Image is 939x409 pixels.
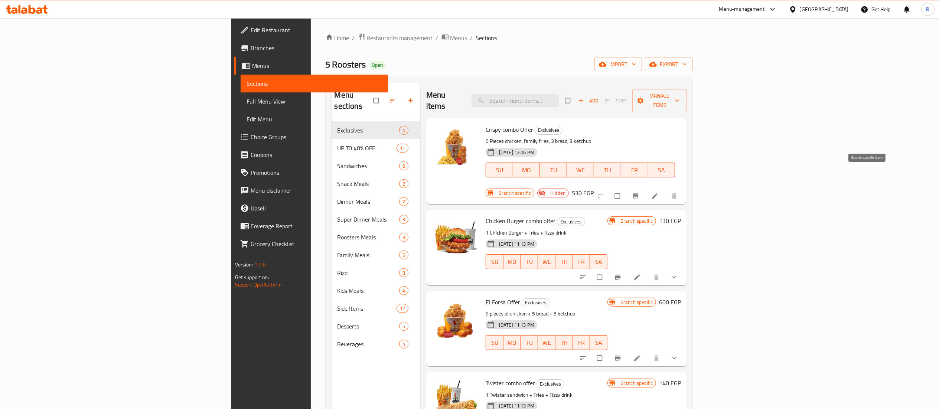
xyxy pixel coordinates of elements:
[506,256,518,267] span: MO
[332,335,420,353] div: Beverages4
[338,197,399,206] span: Dinner Meals
[558,256,570,267] span: TH
[621,163,648,177] button: FR
[397,144,408,153] div: items
[436,33,438,42] li: /
[594,163,621,177] button: TH
[251,26,382,35] span: Edit Restaurant
[522,298,550,307] div: Exclusives
[597,165,618,176] span: TH
[338,179,399,188] div: Snack Meals
[251,204,382,213] span: Upsell
[486,254,503,269] button: SU
[671,354,678,362] svg: Show Choices
[486,297,520,308] span: El Forsa Offer
[472,94,559,107] input: search
[367,33,433,42] span: Restaurants management
[400,198,408,205] span: 2
[645,58,693,71] button: export
[400,216,408,223] span: 3
[369,94,385,108] span: Select all sections
[338,233,399,242] div: Roosters Meals
[338,126,399,135] div: Exclusives
[648,350,666,366] button: delete
[399,268,408,277] div: items
[633,274,642,281] a: Edit menu item
[547,190,568,197] span: Hidden
[400,341,408,348] span: 4
[590,254,607,269] button: SA
[399,126,408,135] div: items
[247,79,382,88] span: Sections
[399,286,408,295] div: items
[251,132,382,141] span: Choice Groups
[338,251,399,259] span: Family Meals
[719,5,765,14] div: Menu-management
[486,377,535,389] span: Twister combo offer
[338,215,399,224] div: Super Dinner Meals
[234,199,388,217] a: Upsell
[573,335,590,350] button: FR
[432,124,480,172] img: Crispy combo Offer
[332,228,420,246] div: Roosters Meals3
[558,337,570,348] span: TH
[332,264,420,282] div: Rizo3
[338,304,397,313] span: Side Items
[648,269,666,285] button: delete
[557,217,584,226] span: Exclusives
[234,235,388,253] a: Grocery Checklist
[617,380,656,387] span: Branch specific
[651,192,660,200] a: Edit menu item
[486,137,675,146] p: 6 Pieces chicken, family fries, 3 bread, 3 ketchup
[610,269,627,285] button: Branch-specific-item
[400,323,408,330] span: 5
[486,309,607,318] p: 9 pieces of chicken + 5 bread + 5 ketchup
[593,270,608,284] span: Select to update
[610,350,627,366] button: Branch-specific-item
[561,94,576,108] span: Select section
[400,163,408,170] span: 8
[576,256,587,267] span: FR
[338,322,399,331] span: Desserts
[496,190,534,197] span: Branch specific
[338,340,399,349] div: Beverages
[513,163,540,177] button: MO
[338,144,397,153] div: UP T0 40% OFF
[450,33,467,42] span: Menus
[537,379,564,388] div: Exclusives
[338,286,399,295] span: Kids Meals
[522,298,549,307] span: Exclusives
[524,256,535,267] span: TU
[593,351,608,365] span: Select to update
[358,33,433,43] a: Restaurants management
[397,304,408,313] div: items
[575,350,593,366] button: sort-choices
[503,254,521,269] button: MO
[486,124,533,135] span: Crispy combo Offer
[538,335,555,350] button: WE
[235,280,282,289] a: Support.OpsPlatform
[503,335,521,350] button: MO
[332,193,420,210] div: Dinner Meals2
[633,354,642,362] a: Edit menu item
[555,254,573,269] button: TH
[235,272,269,282] span: Get support on:
[555,335,573,350] button: TH
[600,95,632,107] span: Select section first
[441,33,467,43] a: Menus
[593,337,604,348] span: SA
[496,149,537,156] span: [DATE] 12:06 PM
[557,217,585,226] div: Exclusives
[659,378,681,388] h6: 140 EGP
[241,75,388,92] a: Sections
[576,337,587,348] span: FR
[666,350,684,366] button: show more
[397,145,408,152] span: 11
[251,168,382,177] span: Promotions
[400,127,408,134] span: 4
[486,163,513,177] button: SU
[234,217,388,235] a: Coverage Report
